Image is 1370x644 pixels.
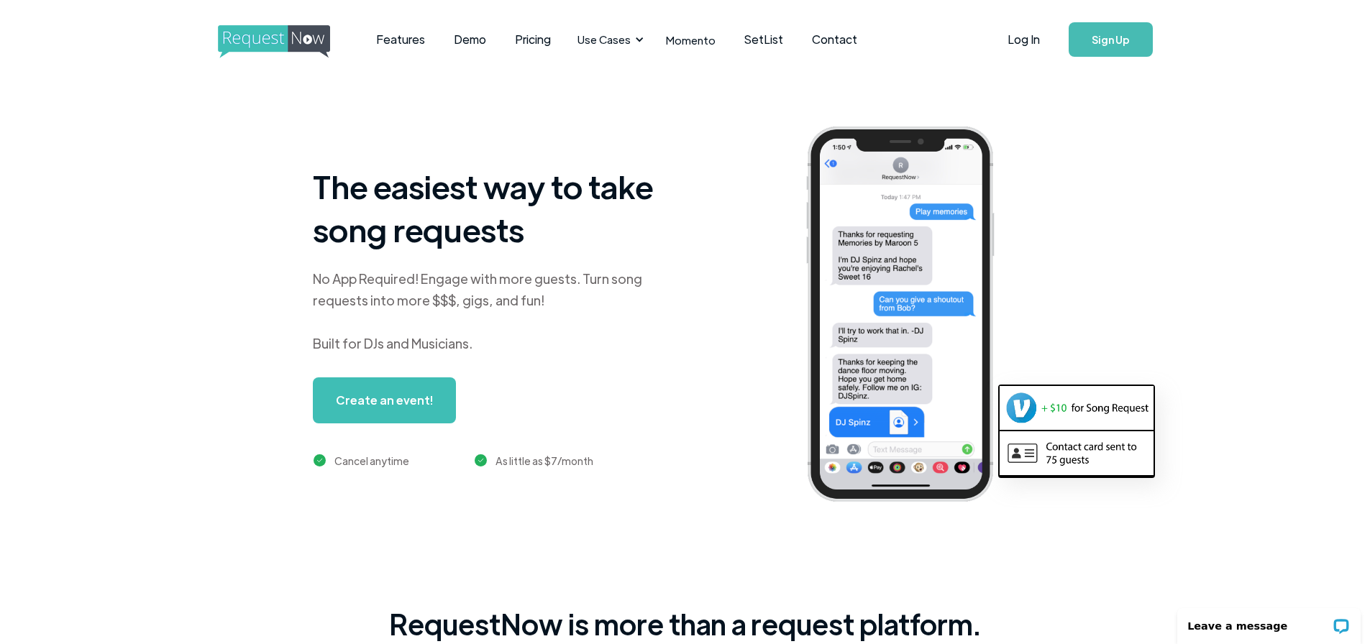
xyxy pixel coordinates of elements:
[798,17,872,62] a: Contact
[1168,599,1370,644] iframe: LiveChat chat widget
[439,17,501,62] a: Demo
[475,454,487,466] img: green checkmark
[790,116,1033,517] img: iphone screenshot
[501,17,565,62] a: Pricing
[362,17,439,62] a: Features
[334,452,409,469] div: Cancel anytime
[730,17,798,62] a: SetList
[314,454,326,466] img: green checkmark
[313,377,456,423] a: Create an event!
[313,165,672,251] h1: The easiest way to take song requests
[1000,431,1154,474] img: contact card example
[218,25,326,54] a: home
[1069,22,1153,57] a: Sign Up
[577,32,631,47] div: Use Cases
[1000,386,1154,429] img: venmo screenshot
[569,17,648,62] div: Use Cases
[652,19,730,61] a: Momento
[993,14,1054,65] a: Log In
[496,452,593,469] div: As little as $7/month
[313,268,672,354] div: No App Required! Engage with more guests. Turn song requests into more $$$, gigs, and fun! Built ...
[218,25,357,58] img: requestnow logo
